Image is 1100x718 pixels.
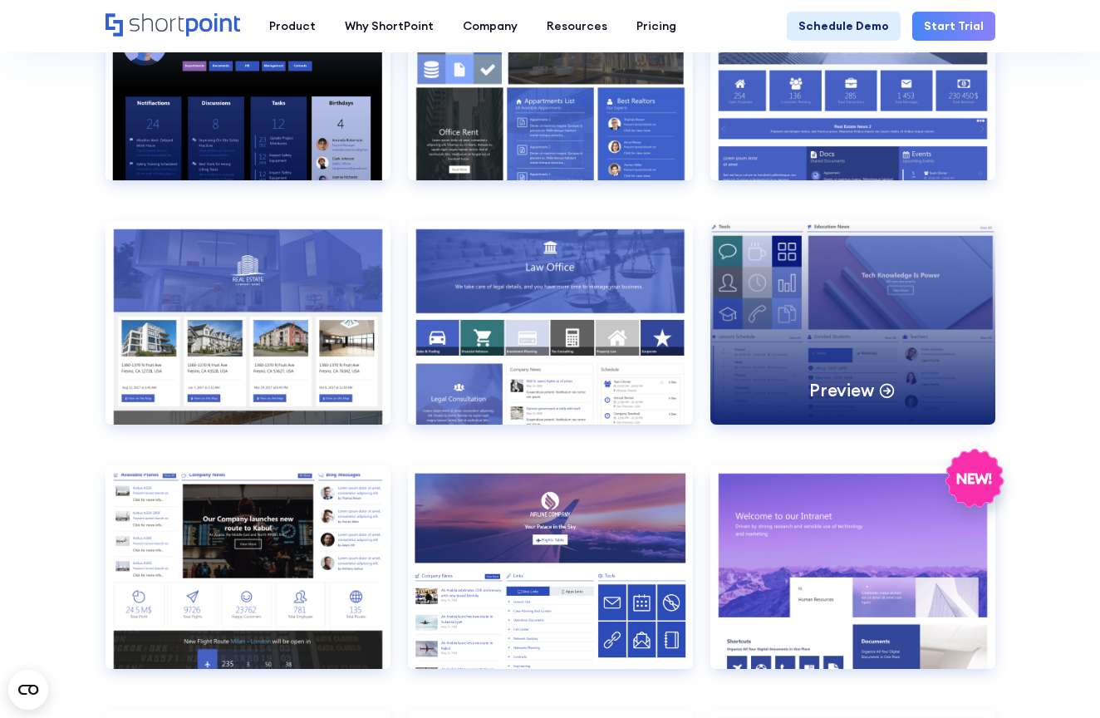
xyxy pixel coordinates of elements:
[533,12,622,41] a: Resources
[809,379,874,401] p: Preview
[8,670,48,710] button: Open CMP widget
[345,17,434,35] div: Why ShortPoint
[331,12,449,41] a: Why ShortPoint
[710,465,995,692] a: Enterprise 1
[408,221,693,448] a: Employees Directory 1
[106,13,241,38] a: Home
[547,17,607,35] div: Resources
[622,12,691,41] a: Pricing
[710,221,995,448] a: Employees Directory 2Preview
[408,465,693,692] a: Employees Directory 4
[106,221,390,448] a: Documents 3
[269,17,316,35] div: Product
[463,17,518,35] div: Company
[912,12,995,41] a: Start Trial
[636,17,676,35] div: Pricing
[106,465,390,692] a: Employees Directory 3
[255,12,331,41] a: Product
[1017,638,1100,718] iframe: Chat Widget
[787,12,901,41] a: Schedule Demo
[449,12,533,41] a: Company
